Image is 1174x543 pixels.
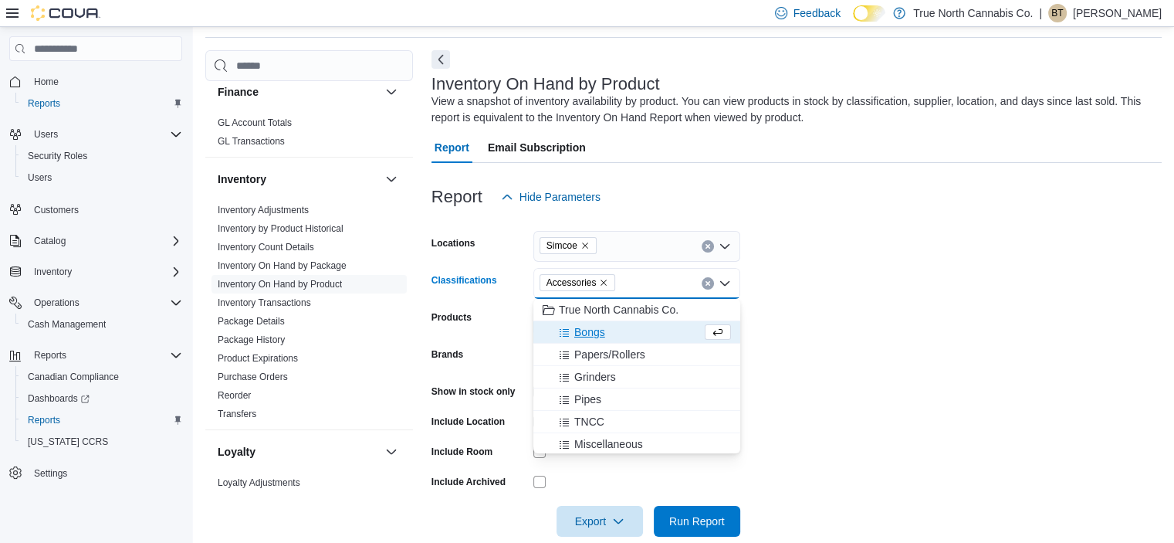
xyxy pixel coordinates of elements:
[3,230,188,252] button: Catalog
[28,150,87,162] span: Security Roles
[218,135,285,148] span: GL Transactions
[34,128,58,141] span: Users
[431,237,475,249] label: Locations
[22,315,112,334] a: Cash Management
[218,315,285,327] span: Package Details
[557,506,643,537] button: Export
[1048,4,1067,22] div: Brandon Thompson
[22,147,93,165] a: Security Roles
[28,263,78,281] button: Inventory
[28,232,182,250] span: Catalog
[218,477,300,489] span: Loyalty Adjustments
[533,389,740,411] button: Pipes
[431,75,660,93] h3: Inventory On Hand by Product
[546,238,577,253] span: Simcoe
[431,348,463,361] label: Brands
[218,334,285,345] a: Package History
[22,433,114,451] a: [US_STATE] CCRS
[431,50,450,69] button: Next
[218,279,342,290] a: Inventory On Hand by Product
[28,294,86,312] button: Operations
[382,83,401,101] button: Finance
[218,84,379,100] button: Finance
[28,371,119,383] span: Canadian Compliance
[3,124,188,145] button: Users
[853,5,885,22] input: Dark Mode
[218,389,251,402] span: Reorder
[218,117,292,129] span: GL Account Totals
[28,232,72,250] button: Catalog
[218,84,259,100] h3: Finance
[22,433,182,451] span: Washington CCRS
[566,506,634,537] span: Export
[669,514,725,529] span: Run Report
[28,171,52,184] span: Users
[218,241,314,253] span: Inventory Count Details
[22,168,58,187] a: Users
[3,344,188,366] button: Reports
[34,266,72,278] span: Inventory
[218,444,255,460] h3: Loyalty
[15,431,188,453] button: [US_STATE] CCRS
[431,274,497,287] label: Classifications
[22,411,182,429] span: Reports
[15,409,188,431] button: Reports
[1073,4,1162,22] p: [PERSON_NAME]
[34,297,80,309] span: Operations
[218,242,314,253] a: Inventory Count Details
[15,167,188,188] button: Users
[488,132,586,163] span: Email Subscription
[22,94,66,113] a: Reports
[218,204,309,216] span: Inventory Adjustments
[218,372,288,382] a: Purchase Orders
[218,222,343,235] span: Inventory by Product Historical
[218,408,256,420] span: Transfers
[205,473,413,517] div: Loyalty
[218,260,347,271] a: Inventory On Hand by Package
[218,316,285,327] a: Package Details
[34,349,66,361] span: Reports
[574,414,604,429] span: TNCC
[3,198,188,220] button: Customers
[702,240,714,253] button: Clear input
[22,368,182,386] span: Canadian Compliance
[218,117,292,128] a: GL Account Totals
[22,94,182,113] span: Reports
[533,411,740,433] button: TNCC
[218,352,298,365] span: Product Expirations
[15,314,188,335] button: Cash Management
[533,344,740,366] button: Papers/Rollers
[3,462,188,484] button: Settings
[1051,4,1063,22] span: BT
[431,416,505,428] label: Include Location
[431,311,472,324] label: Products
[540,237,597,254] span: Simcoe
[218,223,343,234] a: Inventory by Product Historical
[34,76,59,88] span: Home
[22,368,125,386] a: Canadian Compliance
[435,132,469,163] span: Report
[218,136,285,147] a: GL Transactions
[218,260,347,272] span: Inventory On Hand by Package
[218,371,288,383] span: Purchase Orders
[218,353,298,364] a: Product Expirations
[28,318,106,331] span: Cash Management
[574,369,616,385] span: Grinders
[382,443,401,461] button: Loyalty
[3,70,188,93] button: Home
[15,93,188,114] button: Reports
[218,477,300,488] a: Loyalty Adjustments
[580,241,590,250] button: Remove Simcoe from selection in this group
[719,277,731,290] button: Close list of options
[431,476,506,488] label: Include Archived
[495,182,607,212] button: Hide Parameters
[15,388,188,409] a: Dashboards
[218,278,342,290] span: Inventory On Hand by Product
[28,97,60,110] span: Reports
[431,93,1154,126] div: View a snapshot of inventory availability by product. You can view products in stock by classific...
[218,205,309,216] a: Inventory Adjustments
[34,235,66,247] span: Catalog
[218,171,266,187] h3: Inventory
[205,201,413,429] div: Inventory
